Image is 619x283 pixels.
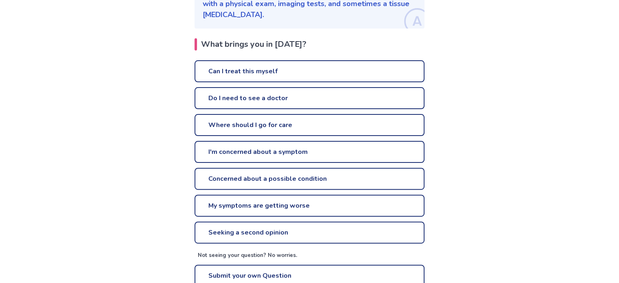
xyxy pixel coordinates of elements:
[195,60,424,82] a: Can I treat this myself
[195,141,424,163] a: I'm concerned about a symptom
[195,38,424,50] h2: What brings you in [DATE]?
[195,87,424,109] a: Do I need to see a doctor
[195,222,424,244] a: Seeking a second opinion
[198,252,424,260] p: Not seeing your question? No worries.
[195,114,424,136] a: Where should I go for care
[195,168,424,190] a: Concerned about a possible condition
[195,195,424,217] a: My symptoms are getting worse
